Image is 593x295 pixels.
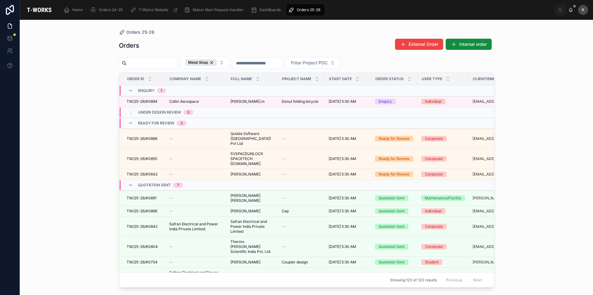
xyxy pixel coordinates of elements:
[282,172,285,177] span: --
[127,156,162,161] a: TW/25-26/#0855
[230,99,274,104] a: [PERSON_NAME].m
[127,209,162,214] a: TW/25-26/#0866
[375,244,414,249] a: Quotation Sent
[473,209,528,214] a: [EMAIL_ADDRESS][DOMAIN_NAME]
[421,244,465,249] a: Corporate
[425,136,443,141] div: Corporate
[282,260,321,265] a: Coupler design
[230,219,274,234] a: Safran Electrical and Power India Private Limited
[127,136,157,141] span: TW/25-26/#0888
[185,59,217,66] div: Metal Shop
[425,224,443,229] div: Corporate
[379,171,410,177] div: Ready for Review
[193,7,243,12] span: Maker Mart Request Handler
[169,244,223,249] a: --
[473,156,528,161] a: [EMAIL_ADDRESS][DOMAIN_NAME]
[425,156,443,162] div: Corporate
[390,278,437,283] span: Showing 123 of 123 results
[282,196,285,201] span: --
[282,156,285,161] span: --
[425,208,442,214] div: Individual
[127,76,144,81] span: Order ID
[127,172,158,177] span: TW/25-26/#0642
[169,172,173,177] span: --
[62,4,87,15] a: Home
[169,136,173,141] span: --
[473,136,505,141] a: [EMAIL_ADDRESS]
[379,99,392,104] div: Enquiry
[230,209,260,214] span: [PERSON_NAME]
[127,172,162,177] a: TW/25-26/#0642
[282,136,285,141] span: --
[425,171,443,177] div: Corporate
[180,121,183,126] div: 3
[99,7,123,12] span: Orders 24-25
[169,260,223,265] a: --
[329,260,368,265] a: [DATE] 5:30 AM
[230,193,274,203] span: [PERSON_NAME] [PERSON_NAME]
[329,260,356,265] span: [DATE] 5:30 AM
[329,136,356,141] span: [DATE] 5:30 AM
[139,7,168,12] span: T-Works Website
[379,208,405,214] div: Quotation Sent
[127,196,162,201] a: TW/25-26/#0891
[282,136,321,141] a: --
[88,4,127,15] a: Orders 24-25
[169,99,223,104] a: Collin Aerospace
[473,172,528,177] a: [EMAIL_ADDRESS][DOMAIN_NAME]
[329,224,356,229] span: [DATE] 5:30 AM
[473,196,528,201] a: [PERSON_NAME][EMAIL_ADDRESS][DOMAIN_NAME]
[185,59,217,66] button: Unselect METAL_SHOP
[169,244,173,249] span: --
[182,4,248,15] a: Maker Mart Request Handler
[375,171,414,177] a: Ready for Review
[422,76,442,81] span: User Type
[169,196,173,201] span: --
[329,196,356,201] span: [DATE] 5:30 AM
[473,76,519,81] span: Client/Employee Email
[127,260,158,265] span: TW/25-26/#0754
[425,259,439,265] div: Student
[421,136,465,141] a: Corporate
[169,209,223,214] a: --
[282,172,321,177] a: --
[282,209,289,214] span: Cap
[425,244,443,249] div: Corporate
[473,136,528,141] a: [EMAIL_ADDRESS]
[230,172,274,177] a: [PERSON_NAME]
[282,224,321,229] a: --
[169,156,223,161] a: --
[230,151,274,166] a: SVSPACEUNLOCK SPACETECH [DOMAIN_NAME].
[230,260,260,265] span: [PERSON_NAME]
[230,99,265,104] span: [PERSON_NAME].m
[282,99,321,104] a: Donut folding bicycle
[379,136,410,141] div: Ready for Review
[421,99,465,104] a: Individual
[297,7,320,12] span: Orders 25-26
[379,224,405,229] div: Quotation Sent
[161,88,162,93] div: 1
[169,156,173,161] span: --
[425,99,442,104] div: Individual
[421,259,465,265] a: Student
[473,244,528,249] a: [EMAIL_ADDRESS][DOMAIN_NAME]
[329,156,368,161] a: [DATE] 5:30 AM
[230,239,274,254] a: Thermo [PERSON_NAME] Scientific India Pvt. Ltd
[375,208,414,214] a: Quotation Sent
[230,209,274,214] a: [PERSON_NAME]
[169,99,199,104] span: Collin Aerospace
[473,99,528,104] a: [EMAIL_ADDRESS][DOMAIN_NAME]
[169,222,223,232] span: Safran Electrical and Power India Private Limited.
[459,41,487,47] span: Internal order
[375,136,414,141] a: Ready for Review
[421,208,465,214] a: Individual
[379,244,405,249] div: Quotation Sent
[169,136,223,141] a: --
[169,209,173,214] span: --
[329,99,368,104] a: [DATE] 5:30 AM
